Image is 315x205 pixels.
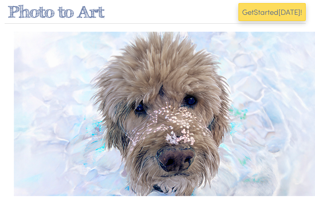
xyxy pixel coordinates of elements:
[238,3,306,21] button: GetStarted[DATE]!
[270,7,278,17] span: ed
[8,2,104,21] a: Photo to Art
[242,7,254,17] span: Get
